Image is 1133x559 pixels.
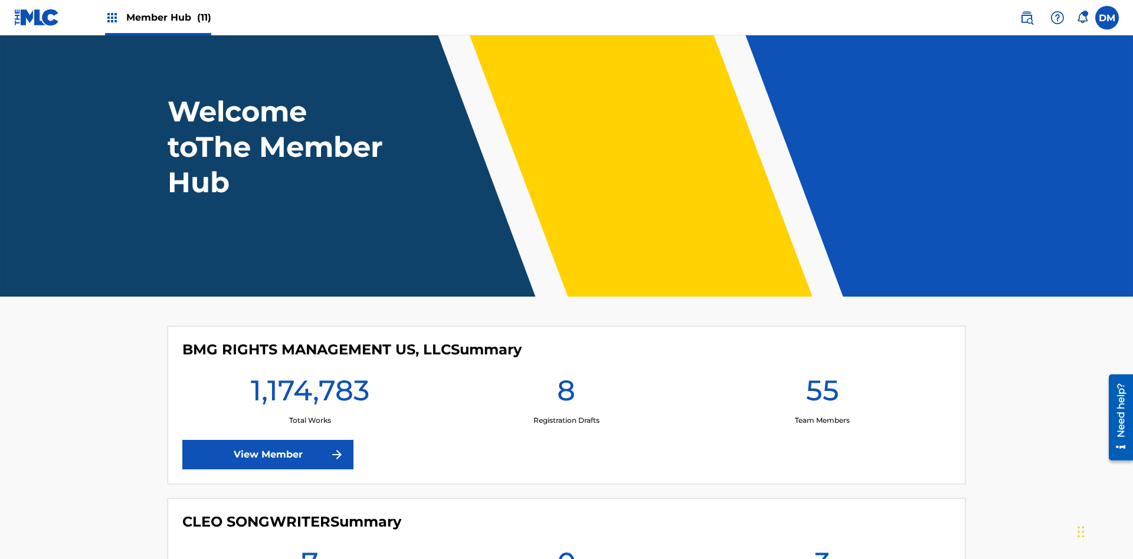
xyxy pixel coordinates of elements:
[105,11,119,25] img: Top Rightsholders
[1020,11,1034,25] img: search
[330,448,344,462] img: f7272a7cc735f4ea7f67.svg
[1015,6,1039,29] a: Public Search
[806,373,839,415] h1: 55
[1074,502,1133,559] iframe: Chat Widget
[795,415,850,426] p: Team Members
[251,373,369,415] h1: 1,174,783
[289,415,331,426] p: Total Works
[182,341,522,359] h4: BMG RIGHTS MANAGEMENT US, LLC
[1050,11,1065,25] img: help
[557,373,575,415] h1: 8
[168,94,388,200] h1: Welcome to The Member Hub
[1078,514,1085,550] div: Drag
[1076,12,1088,24] div: Notifications
[533,415,600,426] p: Registration Drafts
[182,440,353,469] a: View Member
[1100,370,1133,466] iframe: Resource Center
[14,9,60,26] img: MLC Logo
[1046,6,1069,29] div: Help
[182,513,401,531] h4: CLEO SONGWRITER
[197,12,211,23] span: (11)
[126,11,211,24] span: Member Hub
[1095,6,1119,29] div: User Menu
